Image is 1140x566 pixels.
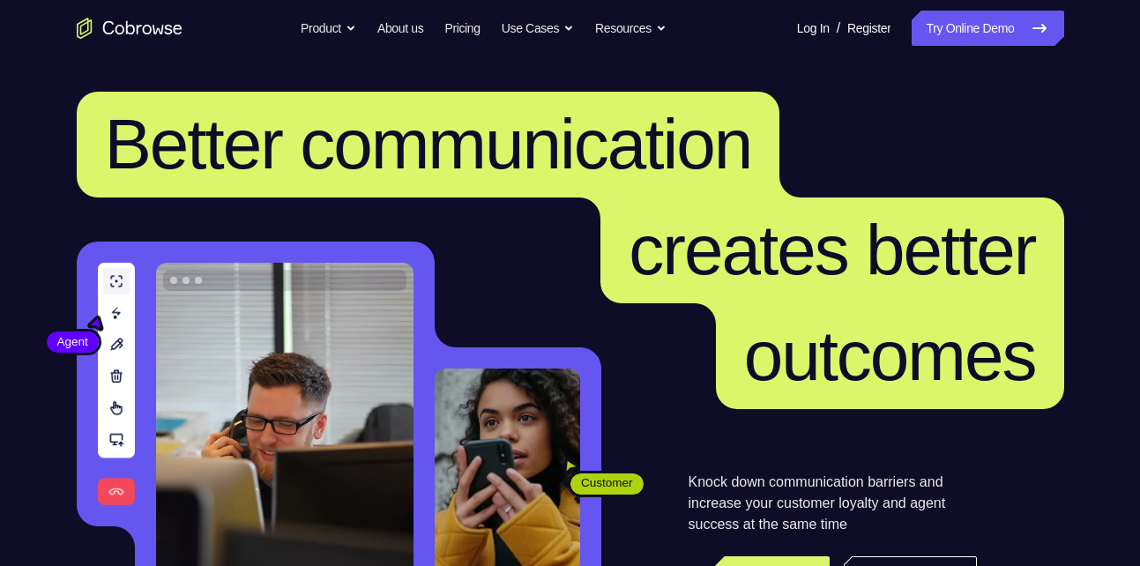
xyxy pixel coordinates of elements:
[847,11,890,46] a: Register
[629,211,1035,289] span: creates better
[912,11,1063,46] a: Try Online Demo
[502,11,574,46] button: Use Cases
[744,317,1036,395] span: outcomes
[444,11,480,46] a: Pricing
[797,11,830,46] a: Log In
[689,472,977,535] p: Knock down communication barriers and increase your customer loyalty and agent success at the sam...
[77,18,183,39] a: Go to the home page
[837,18,840,39] span: /
[595,11,667,46] button: Resources
[301,11,356,46] button: Product
[105,105,752,183] span: Better communication
[377,11,423,46] a: About us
